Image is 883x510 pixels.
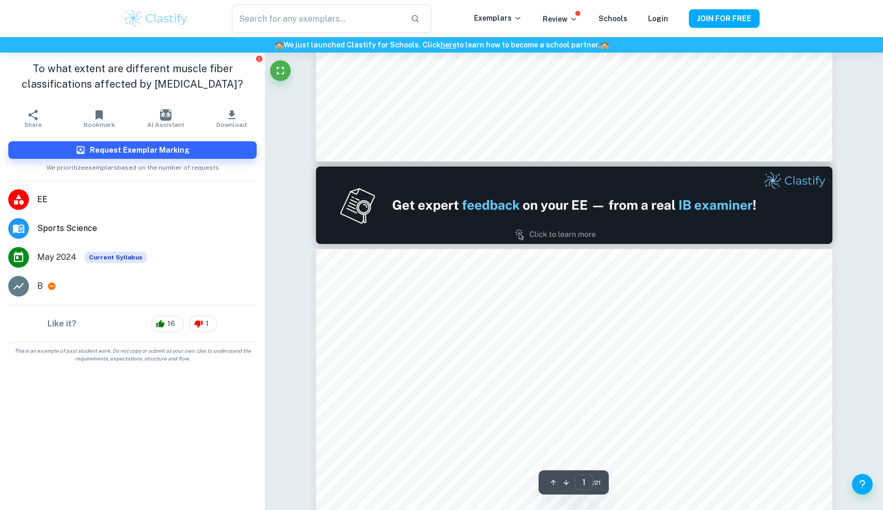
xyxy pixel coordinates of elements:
a: Schools [598,14,627,23]
button: Fullscreen [270,60,291,81]
span: May 2024 [37,251,76,264]
span: Download [216,121,247,128]
span: AI Assistant [147,121,184,128]
span: Sports Science [37,222,257,235]
span: This is an example of past student work. Do not copy or submit as your own. Use to understand the... [4,347,261,363]
img: Clastify logo [123,8,189,29]
span: 1 [200,319,214,329]
h6: We just launched Clastify for Schools. Click to learn how to become a school partner. [2,39,881,51]
span: 🏫 [600,41,609,49]
span: Bookmark [84,121,115,128]
button: Download [199,104,265,133]
span: We prioritize exemplars based on the number of requests [46,159,219,172]
h6: Request Exemplar Marking [90,144,190,156]
span: EE [37,193,257,206]
button: Bookmark [66,104,132,133]
img: Ad [316,167,832,244]
button: Help and Feedback [852,474,873,495]
p: B [37,280,43,292]
button: AI Assistant [133,104,199,133]
button: Report issue [255,55,263,62]
a: here [440,41,456,49]
button: JOIN FOR FREE [689,9,760,28]
span: / 21 [593,478,601,487]
a: Login [648,14,668,23]
p: Exemplars [474,12,522,24]
button: Request Exemplar Marking [8,141,257,159]
h1: To what extent are different muscle fiber classifications affected by [MEDICAL_DATA]? [8,61,257,92]
span: Share [24,121,42,128]
span: 🏫 [275,41,283,49]
span: Current Syllabus [85,252,147,263]
span: 16 [162,319,181,329]
input: Search for any exemplars... [232,4,402,33]
div: This exemplar is based on the current syllabus. Feel free to refer to it for inspiration/ideas wh... [85,252,147,263]
div: 16 [151,316,184,332]
h6: Like it? [48,318,76,330]
p: Review [543,13,578,25]
img: AI Assistant [160,109,171,121]
div: 1 [189,316,217,332]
